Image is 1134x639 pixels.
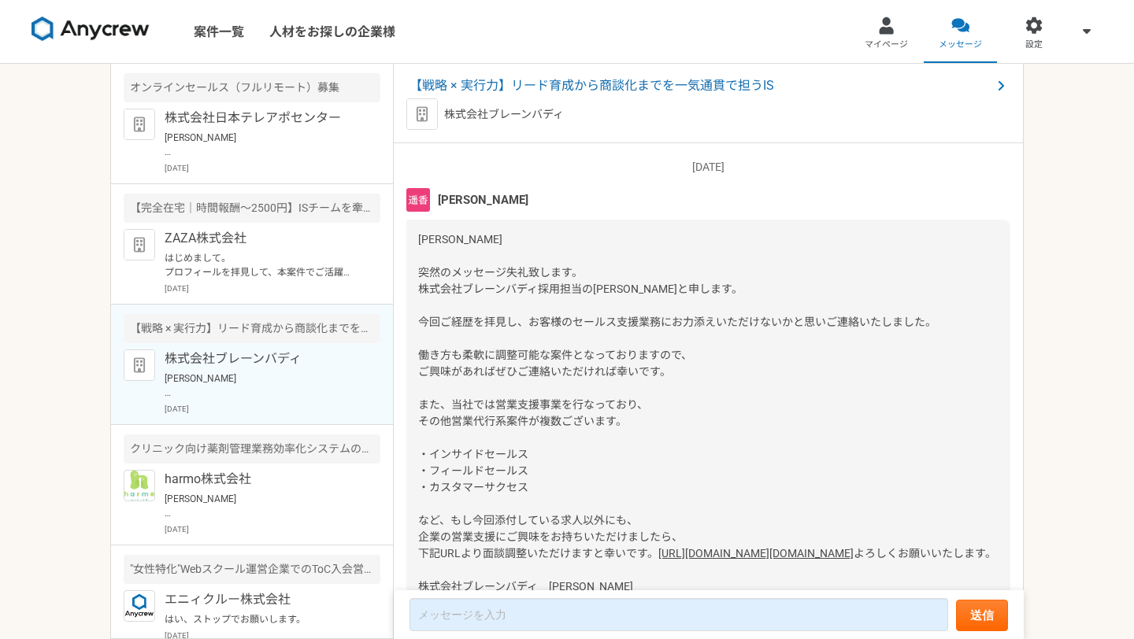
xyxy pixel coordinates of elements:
[124,470,155,501] img: okusuri_logo.png
[165,403,380,415] p: [DATE]
[406,188,430,212] img: unnamed.png
[406,159,1010,175] p: [DATE]
[165,349,359,368] p: 株式会社ブレーンバディ
[124,73,380,102] div: オンラインセールス（フルリモート）募集
[418,547,1004,593] span: よろしくお願いいたします。 株式会社ブレーンバディ [PERSON_NAME]
[165,590,359,609] p: エニィクルー株式会社
[438,191,528,209] span: [PERSON_NAME]
[658,547,854,560] a: [URL][DOMAIN_NAME][DOMAIN_NAME]
[124,314,380,343] div: 【戦略 × 実行力】リード育成から商談化までを一気通貫で担うIS
[165,162,380,174] p: [DATE]
[165,492,359,520] p: [PERSON_NAME] harmo株式会社の[PERSON_NAME]と申します。 現在、弊社ではクリニックに営業、もしくはご紹介をいただけるパートナー様を募集中です。 商材は「harmoお...
[406,98,438,130] img: default_org_logo-42cde973f59100197ec2c8e796e4974ac8490bb5b08a0eb061ff975e4574aa76.png
[31,17,150,42] img: 8DqYSo04kwAAAAASUVORK5CYII=
[165,109,359,127] p: 株式会社日本テレアポセンター
[165,371,359,400] p: [PERSON_NAME] 突然のメッセージ失礼致します。 株式会社ブレーンバディ採用担当の[PERSON_NAME]と申します。 今回ご経歴を拝見し、お客様のセールス支援業務にお力添えいただけ...
[124,194,380,223] div: 【完全在宅｜時間報酬〜2500円】ISチームを牽引するスペシャリスト急募！
[124,434,380,464] div: クリニック向け薬剤管理業務効率化システムの営業
[165,470,359,489] p: harmo株式会社
[165,251,359,279] p: はじめまして。 プロフィールを拝見して、本案件でご活躍頂けるのではと思いご連絡を差し上げました。 案件ページの内容をご確認頂き、もし条件など合致されるようでしたら是非詳細をご案内できればと思いま...
[956,600,1008,631] button: 送信
[124,349,155,381] img: default_org_logo-42cde973f59100197ec2c8e796e4974ac8490bb5b08a0eb061ff975e4574aa76.png
[444,106,564,123] p: 株式会社ブレーンバディ
[418,233,947,560] span: [PERSON_NAME] 突然のメッセージ失礼致します。 株式会社ブレーンバディ採用担当の[PERSON_NAME]と申します。 今回ご経歴を拝見し、お客様のセールス支援業務にお力添えいただけ...
[865,39,908,51] span: マイページ
[1025,39,1043,51] span: 設定
[165,229,359,248] p: ZAZA株式会社
[165,612,359,626] p: はい、ストップでお願いします。
[165,283,380,294] p: [DATE]
[124,590,155,622] img: logo_text_blue_01.png
[124,229,155,260] img: default_org_logo-42cde973f59100197ec2c8e796e4974ac8490bb5b08a0eb061ff975e4574aa76.png
[165,523,380,535] p: [DATE]
[124,109,155,140] img: default_org_logo-42cde973f59100197ec2c8e796e4974ac8490bb5b08a0eb061ff975e4574aa76.png
[939,39,982,51] span: メッセージ
[165,131,359,159] p: [PERSON_NAME] お世話になっております。 ご対応いただきありがとうございます。 どうぞよろしくお願いいたします。
[124,555,380,584] div: "女性特化"Webスクール運営企業でのToC入会営業（フルリモート可）
[409,76,991,95] span: 【戦略 × 実行力】リード育成から商談化までを一気通貫で担うIS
